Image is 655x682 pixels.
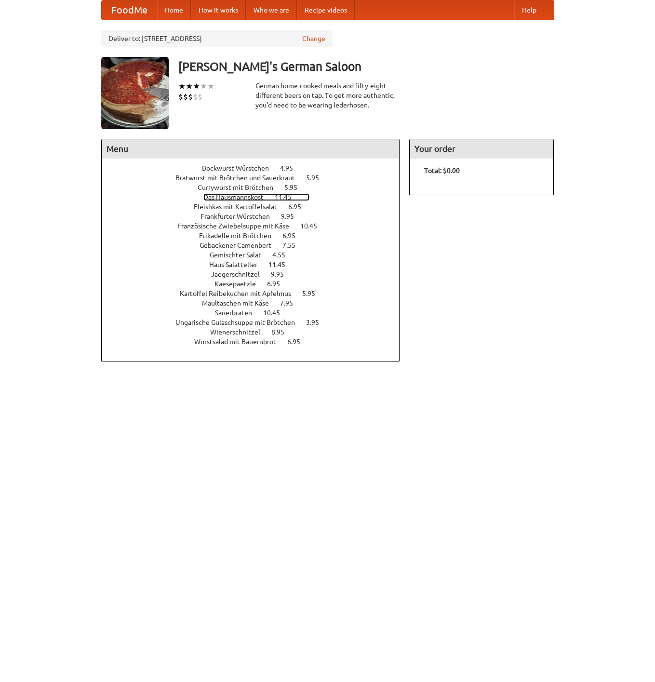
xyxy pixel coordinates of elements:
a: Recipe videos [297,0,355,20]
li: ★ [200,81,207,92]
span: Maultaschen mit Käse [202,299,279,307]
li: ★ [186,81,193,92]
li: ★ [193,81,200,92]
span: 4.55 [272,251,295,259]
li: $ [183,92,188,102]
span: 4.95 [280,164,303,172]
span: 11.45 [275,193,301,201]
a: Kaesepaetzle 6.95 [214,280,298,288]
span: Jaegerschnitzel [211,270,269,278]
a: Ungarische Gulaschsuppe mit Brötchen 3.95 [175,319,337,326]
span: 11.45 [268,261,295,268]
span: 5.95 [302,290,325,297]
span: Frikadelle mit Brötchen [199,232,281,240]
a: Französische Zwiebelsuppe mit Käse 10.45 [177,222,335,230]
a: Wienerschnitzel 8.95 [210,328,302,336]
span: 7.55 [282,241,305,249]
span: 6.95 [282,232,305,240]
span: Wurstsalad mit Bauernbrot [194,338,286,346]
a: Bockwurst Würstchen 4.95 [202,164,311,172]
span: Bockwurst Würstchen [202,164,279,172]
span: 10.45 [263,309,290,317]
li: ★ [178,81,186,92]
span: Französische Zwiebelsuppe mit Käse [177,222,299,230]
li: $ [178,92,183,102]
img: angular.jpg [101,57,169,129]
span: 6.95 [288,203,311,211]
a: Wurstsalad mit Bauernbrot 6.95 [194,338,318,346]
span: Gebackener Camenbert [200,241,281,249]
span: Fleishkas mit Kartoffelsalat [194,203,287,211]
span: 7.95 [280,299,303,307]
a: Frankfurter Würstchen 9.95 [201,213,312,220]
span: Sauerbraten [215,309,262,317]
span: Gemischter Salat [210,251,271,259]
span: 6.95 [267,280,290,288]
a: Who we are [246,0,297,20]
span: 10.45 [300,222,327,230]
li: $ [193,92,198,102]
span: Ungarische Gulaschsuppe mit Brötchen [175,319,305,326]
li: ★ [207,81,214,92]
span: Kaesepaetzle [214,280,266,288]
div: Deliver to: [STREET_ADDRESS] [101,30,333,47]
a: Kartoffel Reibekuchen mit Apfelmus 5.95 [180,290,333,297]
span: 6.95 [287,338,310,346]
span: 8.95 [271,328,294,336]
span: 5.95 [306,174,329,182]
a: Jaegerschnitzel 9.95 [211,270,302,278]
b: Total: $0.00 [424,167,460,174]
a: Das Hausmannskost 11.45 [203,193,309,201]
a: Bratwurst mit Brötchen und Sauerkraut 5.95 [175,174,337,182]
div: German home-cooked meals and fifty-eight different beers on tap. To get more authentic, you'd nee... [255,81,400,110]
span: 9.95 [281,213,304,220]
h4: Your order [410,139,553,159]
a: Gemischter Salat 4.55 [210,251,303,259]
li: $ [188,92,193,102]
span: Currywurst mit Brötchen [198,184,283,191]
a: Home [157,0,191,20]
a: FoodMe [102,0,157,20]
a: Frikadelle mit Brötchen 6.95 [199,232,313,240]
h3: [PERSON_NAME]'s German Saloon [178,57,554,76]
a: Maultaschen mit Käse 7.95 [202,299,311,307]
a: How it works [191,0,246,20]
span: Wienerschnitzel [210,328,270,336]
a: Currywurst mit Brötchen 5.95 [198,184,315,191]
a: Haus Salatteller 11.45 [209,261,303,268]
h4: Menu [102,139,400,159]
span: Kartoffel Reibekuchen mit Apfelmus [180,290,301,297]
a: Change [302,34,325,43]
span: 9.95 [271,270,294,278]
span: 3.95 [306,319,329,326]
span: Das Hausmannskost [203,193,273,201]
span: Frankfurter Würstchen [201,213,280,220]
a: Gebackener Camenbert 7.55 [200,241,313,249]
a: Sauerbraten 10.45 [215,309,298,317]
span: Bratwurst mit Brötchen und Sauerkraut [175,174,305,182]
a: Fleishkas mit Kartoffelsalat 6.95 [194,203,319,211]
span: 5.95 [284,184,307,191]
li: $ [198,92,202,102]
a: Help [514,0,544,20]
span: Haus Salatteller [209,261,267,268]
